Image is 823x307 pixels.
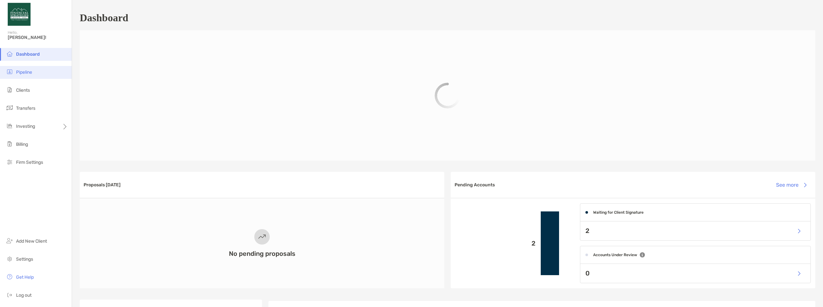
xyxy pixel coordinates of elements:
img: clients icon [6,86,14,94]
span: Transfers [16,106,35,111]
span: Clients [16,88,30,93]
span: Log out [16,293,32,298]
span: Billing [16,142,28,147]
span: Pipeline [16,70,32,75]
p: 2 [456,239,536,247]
img: dashboard icon [6,50,14,58]
img: billing icon [6,140,14,148]
img: settings icon [6,255,14,263]
h4: Accounts Under Review [593,253,637,257]
h3: Pending Accounts [455,182,495,188]
h3: Proposals [DATE] [84,182,121,188]
span: Dashboard [16,51,40,57]
h3: No pending proposals [229,250,295,257]
p: 2 [585,227,589,235]
span: Get Help [16,274,34,280]
img: add_new_client icon [6,237,14,245]
button: See more [771,178,811,192]
span: Firm Settings [16,160,43,165]
img: pipeline icon [6,68,14,76]
img: investing icon [6,122,14,130]
span: Investing [16,124,35,129]
img: Zoe Logo [8,3,31,26]
h4: Waiting for Client Signature [593,210,644,215]
span: Add New Client [16,238,47,244]
span: [PERSON_NAME]! [8,35,68,40]
img: firm-settings icon [6,158,14,166]
img: logout icon [6,291,14,299]
img: transfers icon [6,104,14,112]
p: 0 [585,269,590,277]
h1: Dashboard [80,12,128,24]
img: get-help icon [6,273,14,281]
span: Settings [16,256,33,262]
